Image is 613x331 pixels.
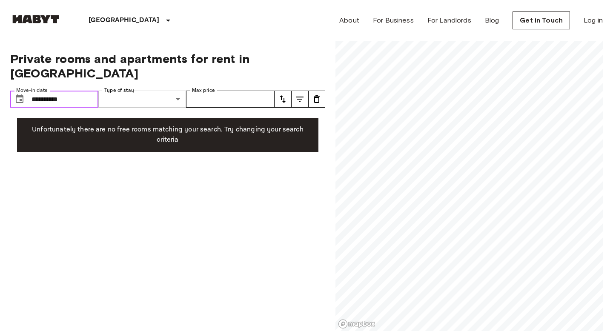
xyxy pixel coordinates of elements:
a: For Landlords [427,15,471,26]
label: Type of stay [104,87,134,94]
a: Blog [485,15,499,26]
label: Max price [192,87,215,94]
button: tune [308,91,325,108]
p: Unfortunately there are no free rooms matching your search. Try changing your search criteria [24,125,312,145]
a: For Business [373,15,414,26]
img: Habyt [10,15,61,23]
label: Move-in date [16,87,48,94]
p: [GEOGRAPHIC_DATA] [89,15,160,26]
button: tune [274,91,291,108]
button: Choose date, selected date is 17 Aug 2025 [11,91,28,108]
a: About [339,15,359,26]
a: Get in Touch [513,11,570,29]
span: Private rooms and apartments for rent in [GEOGRAPHIC_DATA] [10,51,325,80]
a: Log in [584,15,603,26]
a: Mapbox logo [338,319,375,329]
button: tune [291,91,308,108]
